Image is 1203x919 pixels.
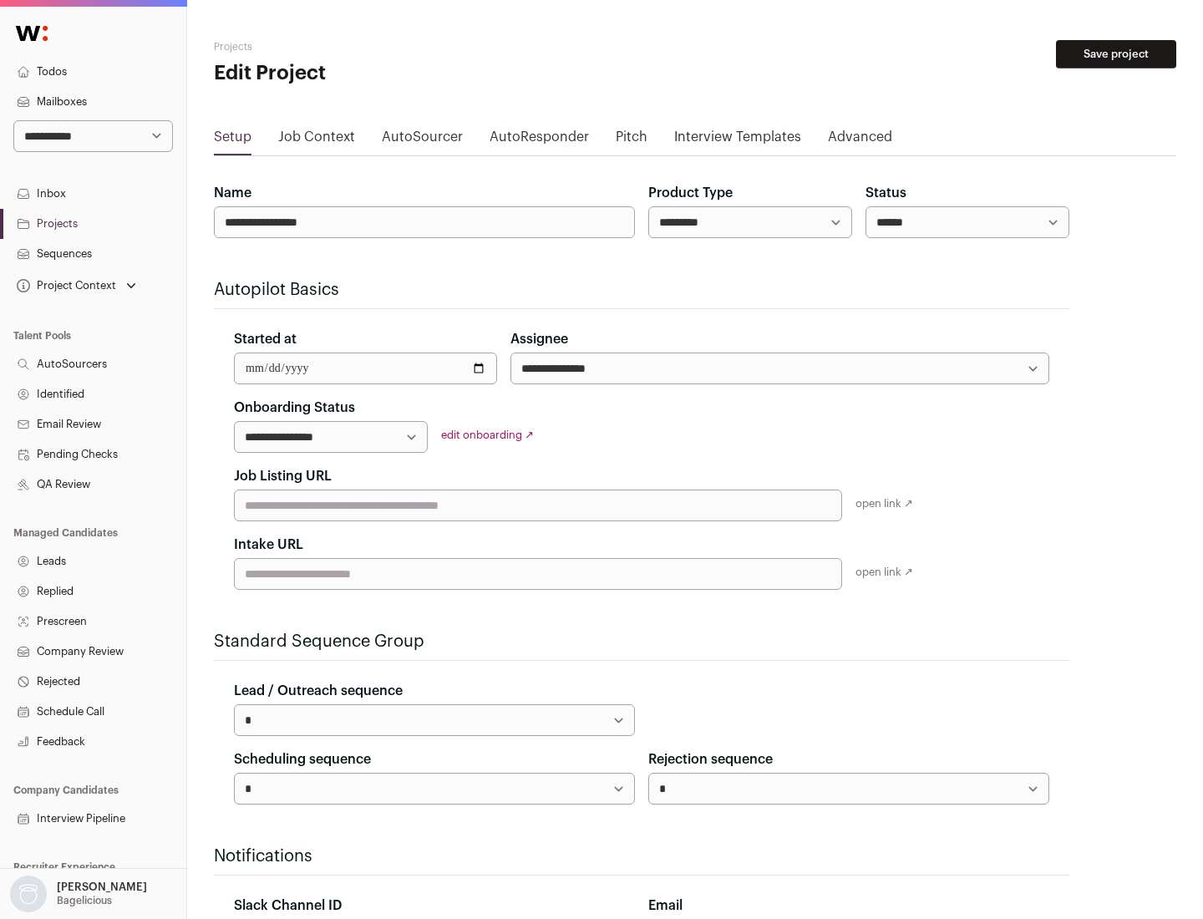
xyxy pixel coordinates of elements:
[441,429,534,440] a: edit onboarding ↗
[865,183,906,203] label: Status
[214,630,1069,653] h2: Standard Sequence Group
[57,894,112,907] p: Bagelicious
[234,749,371,769] label: Scheduling sequence
[234,681,403,701] label: Lead / Outreach sequence
[648,749,773,769] label: Rejection sequence
[214,845,1069,868] h2: Notifications
[490,127,589,154] a: AutoResponder
[648,896,1049,916] div: Email
[234,535,303,555] label: Intake URL
[234,896,342,916] label: Slack Channel ID
[234,329,297,349] label: Started at
[828,127,892,154] a: Advanced
[234,398,355,418] label: Onboarding Status
[7,17,57,50] img: Wellfound
[10,876,47,912] img: nopic.png
[382,127,463,154] a: AutoSourcer
[13,274,140,297] button: Open dropdown
[648,183,733,203] label: Product Type
[214,278,1069,302] h2: Autopilot Basics
[57,881,147,894] p: [PERSON_NAME]
[214,127,251,154] a: Setup
[7,876,150,912] button: Open dropdown
[234,466,332,486] label: Job Listing URL
[214,183,251,203] label: Name
[674,127,801,154] a: Interview Templates
[510,329,568,349] label: Assignee
[278,127,355,154] a: Job Context
[214,60,535,87] h1: Edit Project
[214,40,535,53] h2: Projects
[1056,40,1176,69] button: Save project
[13,279,116,292] div: Project Context
[616,127,647,154] a: Pitch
